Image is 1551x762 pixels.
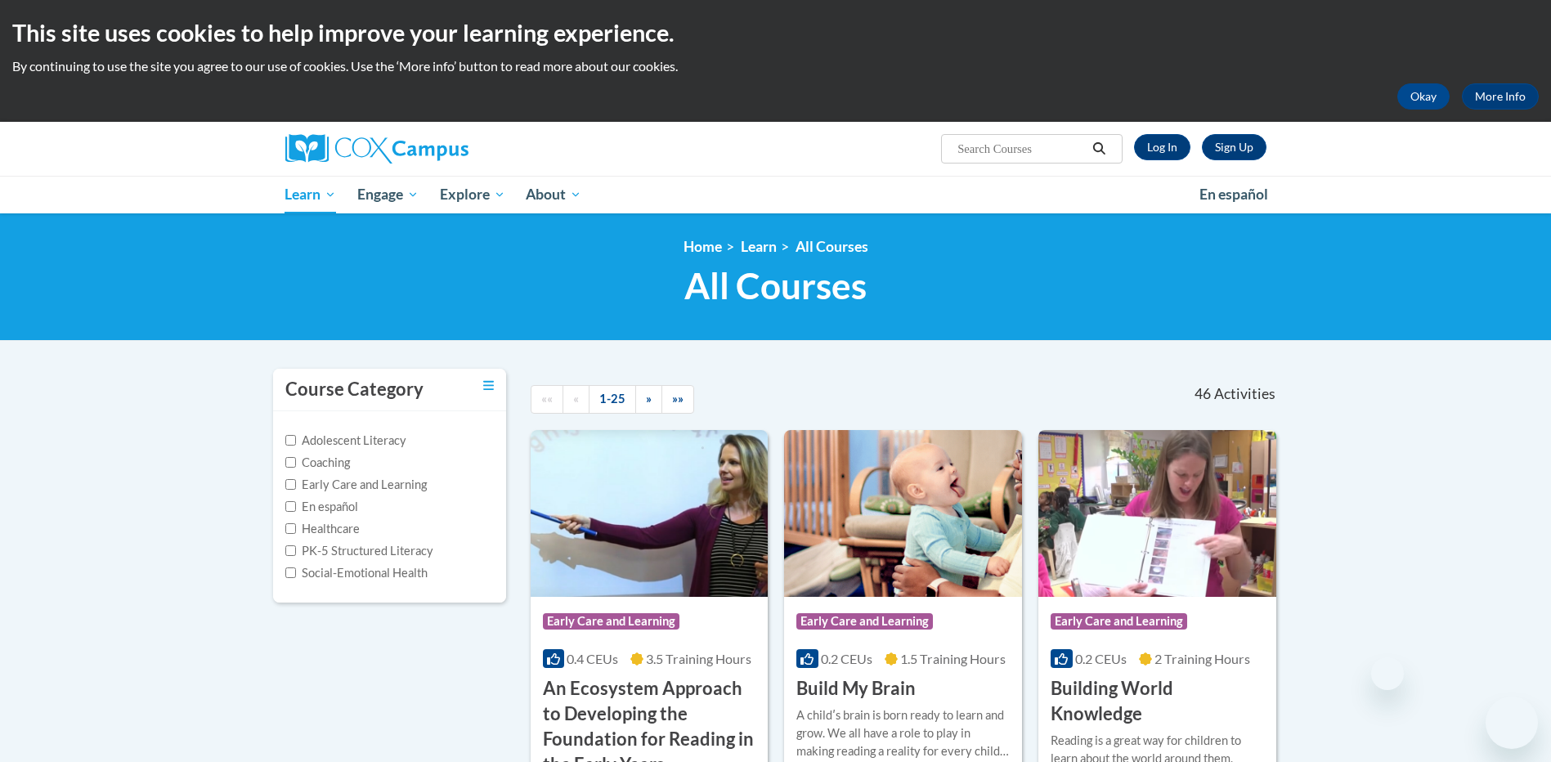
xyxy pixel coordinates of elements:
span: «« [541,392,553,406]
label: En español [285,498,358,516]
p: By continuing to use the site you agree to our use of cookies. Use the ‘More info’ button to read... [12,57,1539,75]
button: Search [1087,139,1111,159]
input: Search Courses [956,139,1087,159]
label: Adolescent Literacy [285,432,406,450]
label: Social-Emotional Health [285,564,428,582]
span: 0.2 CEUs [821,651,872,666]
img: Cox Campus [285,134,468,164]
img: Course Logo [784,430,1022,597]
span: 3.5 Training Hours [646,651,751,666]
a: End [661,385,694,414]
img: Course Logo [531,430,769,597]
label: Healthcare [285,520,360,538]
span: 1.5 Training Hours [900,651,1006,666]
button: Okay [1397,83,1450,110]
a: Explore [429,176,516,213]
a: Home [684,238,722,255]
a: More Info [1462,83,1539,110]
input: Checkbox for Options [285,479,296,490]
a: Register [1202,134,1266,160]
a: Next [635,385,662,414]
label: PK-5 Structured Literacy [285,542,433,560]
span: Explore [440,185,505,204]
h3: Build My Brain [796,676,916,701]
h2: This site uses cookies to help improve your learning experience. [12,16,1539,49]
span: » [646,392,652,406]
span: Early Care and Learning [796,613,933,630]
div: A childʹs brain is born ready to learn and grow. We all have a role to play in making reading a r... [796,706,1010,760]
a: Toggle collapse [483,377,494,395]
div: Main menu [261,176,1291,213]
span: 2 Training Hours [1154,651,1250,666]
input: Checkbox for Options [285,457,296,468]
span: About [526,185,581,204]
span: 0.2 CEUs [1075,651,1127,666]
a: Learn [741,238,777,255]
a: Log In [1134,134,1190,160]
span: 46 [1195,385,1211,403]
a: Learn [275,176,347,213]
span: Engage [357,185,419,204]
img: Course Logo [1038,430,1276,597]
span: 0.4 CEUs [567,651,618,666]
h3: Course Category [285,377,424,402]
span: »» [672,392,684,406]
a: 1-25 [589,385,636,414]
iframe: Button to launch messaging window [1486,697,1538,749]
input: Checkbox for Options [285,523,296,534]
a: All Courses [796,238,868,255]
input: Checkbox for Options [285,501,296,512]
span: Early Care and Learning [543,613,679,630]
span: Activities [1214,385,1275,403]
a: Previous [563,385,589,414]
a: Begining [531,385,563,414]
span: All Courses [684,264,867,307]
span: En español [1199,186,1268,203]
input: Checkbox for Options [285,435,296,446]
a: About [515,176,592,213]
input: Checkbox for Options [285,545,296,556]
input: Checkbox for Options [285,567,296,578]
a: Engage [347,176,429,213]
span: Early Care and Learning [1051,613,1187,630]
h3: Building World Knowledge [1051,676,1264,727]
a: Cox Campus [285,134,596,164]
label: Early Care and Learning [285,476,427,494]
span: Learn [285,185,336,204]
a: En español [1189,177,1279,212]
iframe: Close message [1371,657,1404,690]
span: « [573,392,579,406]
label: Coaching [285,454,350,472]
